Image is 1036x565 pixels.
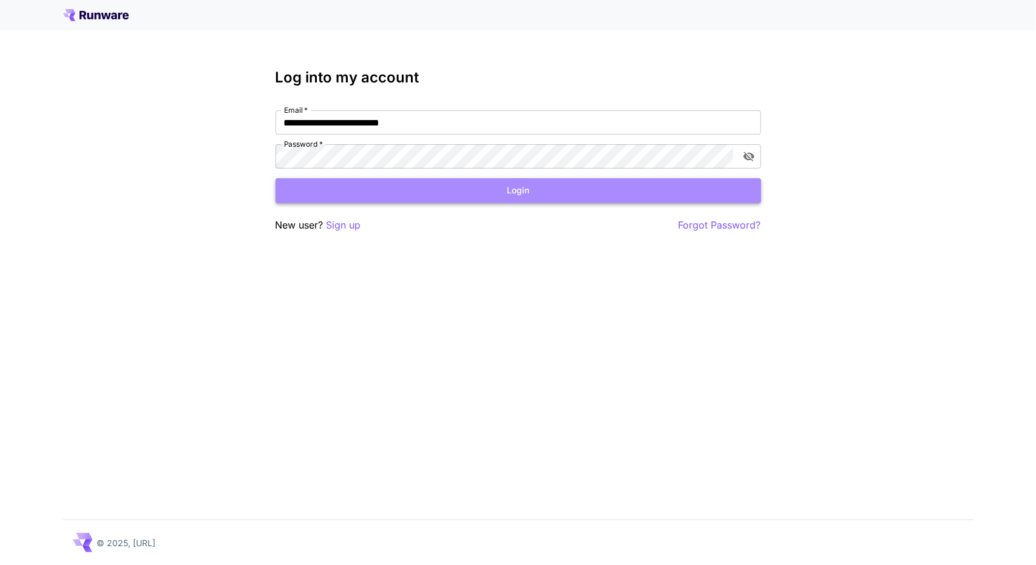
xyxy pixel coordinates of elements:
button: Login [276,178,761,203]
label: Password [284,139,323,149]
h3: Log into my account [276,69,761,86]
button: Sign up [327,218,361,233]
button: Forgot Password? [679,218,761,233]
label: Email [284,105,308,115]
p: New user? [276,218,361,233]
button: toggle password visibility [738,145,760,167]
p: © 2025, [URL] [97,537,156,549]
